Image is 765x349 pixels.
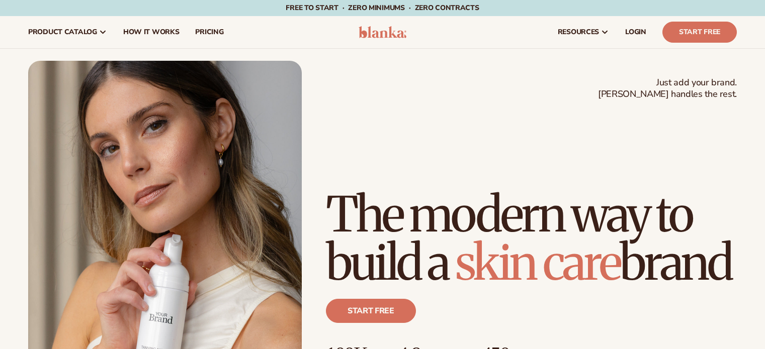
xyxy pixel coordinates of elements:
span: product catalog [28,28,97,36]
a: pricing [187,16,231,48]
img: logo [359,26,406,38]
span: Just add your brand. [PERSON_NAME] handles the rest. [598,77,737,100]
a: LOGIN [617,16,654,48]
h1: The modern way to build a brand [326,190,737,287]
span: LOGIN [625,28,646,36]
a: resources [550,16,617,48]
a: Start free [326,299,416,323]
a: Start Free [662,22,737,43]
span: Free to start · ZERO minimums · ZERO contracts [286,3,479,13]
a: How It Works [115,16,188,48]
span: resources [558,28,599,36]
a: product catalog [20,16,115,48]
span: How It Works [123,28,180,36]
span: pricing [195,28,223,36]
span: skin care [455,232,620,293]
